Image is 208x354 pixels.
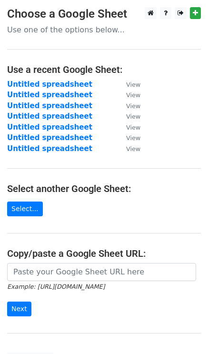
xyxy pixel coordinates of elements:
a: Untitled spreadsheet [7,101,92,110]
small: View [126,81,140,88]
a: View [117,144,140,153]
a: Untitled spreadsheet [7,144,92,153]
a: View [117,112,140,121]
input: Paste your Google Sheet URL here [7,263,196,281]
a: Untitled spreadsheet [7,133,92,142]
a: View [117,123,140,131]
a: View [117,133,140,142]
h3: Choose a Google Sheet [7,7,201,21]
small: View [126,102,140,110]
small: Example: [URL][DOMAIN_NAME] [7,283,105,290]
small: View [126,91,140,99]
a: Select... [7,202,43,216]
small: View [126,134,140,142]
h4: Use a recent Google Sheet: [7,64,201,75]
a: View [117,101,140,110]
a: View [117,91,140,99]
p: Use one of the options below... [7,25,201,35]
small: View [126,113,140,120]
a: View [117,80,140,89]
input: Next [7,302,31,316]
small: View [126,145,140,152]
small: View [126,124,140,131]
h4: Select another Google Sheet: [7,183,201,194]
h4: Copy/paste a Google Sheet URL: [7,248,201,259]
a: Untitled spreadsheet [7,91,92,99]
a: Untitled spreadsheet [7,80,92,89]
a: Untitled spreadsheet [7,112,92,121]
a: Untitled spreadsheet [7,123,92,131]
